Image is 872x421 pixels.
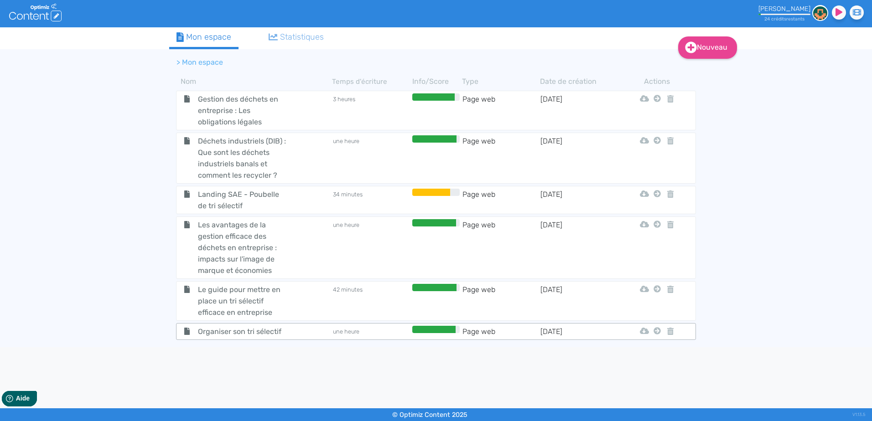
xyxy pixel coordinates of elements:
span: Déchets industriels (DIB) : Que sont les déchets industriels banals et comment les recycler ? [191,135,294,181]
td: une heure [332,219,410,276]
td: [DATE] [540,284,618,318]
td: Page web [462,284,540,318]
span: Aide [47,7,60,15]
td: [DATE] [540,93,618,128]
div: Statistiques [269,31,324,43]
td: Page web [462,219,540,276]
span: Les avantages de la gestion efficace des déchets en entreprise : impacts sur l'image de marque et... [191,219,294,276]
small: 24 crédit restant [764,16,805,22]
td: Page web [462,326,540,337]
span: Gestion des déchets en entreprise : Les obligations légales [191,93,294,128]
div: V1.13.5 [852,408,865,421]
nav: breadcrumb [169,51,625,73]
td: 42 minutes [332,284,410,318]
td: une heure [332,135,410,181]
td: Page web [462,135,540,181]
a: Nouveau [678,36,737,59]
span: Landing SAE - Poubelle de tri sélectif [191,189,294,211]
td: [DATE] [540,219,618,276]
a: Statistiques [261,27,332,47]
td: [DATE] [540,189,618,211]
span: Le guide pour mettre en place un tri sélectif efficace en entreprise [191,284,294,318]
td: 3 heures [332,93,410,128]
th: Temps d'écriture [332,76,410,87]
td: Page web [462,93,540,128]
span: Organiser son tri sélectif [191,326,294,337]
td: 34 minutes [332,189,410,211]
td: [DATE] [540,326,618,337]
span: s [802,16,805,22]
a: Mon espace [169,27,239,49]
th: Info/Score [410,76,462,87]
th: Nom [176,76,332,87]
li: > Mon espace [176,57,223,68]
td: une heure [332,326,410,337]
img: 9e1f83979ed481a10b9378a5bbf7f946 [812,5,828,21]
div: Mon espace [176,31,231,43]
td: Page web [462,189,540,211]
span: s [784,16,786,22]
small: © Optimiz Content 2025 [392,411,467,419]
th: Date de création [540,76,618,87]
td: [DATE] [540,135,618,181]
th: Type [462,76,540,87]
th: Actions [651,76,663,87]
div: [PERSON_NAME] [758,5,810,13]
